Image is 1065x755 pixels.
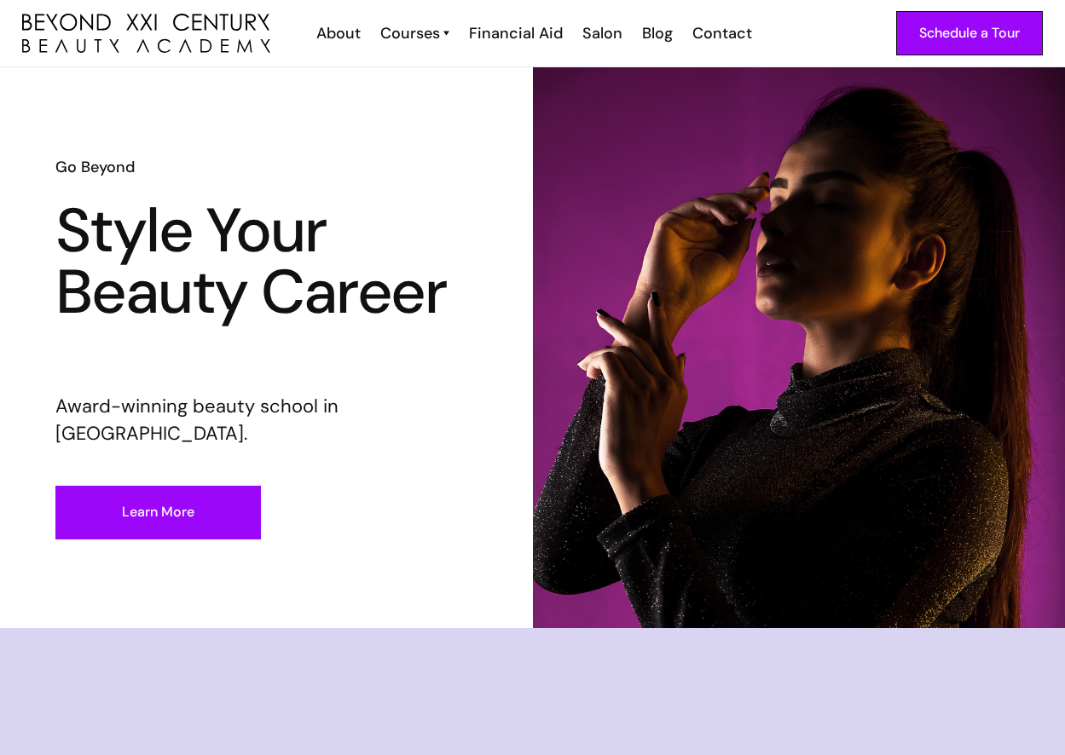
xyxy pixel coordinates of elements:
a: Schedule a Tour [896,11,1043,55]
a: Financial Aid [458,22,571,44]
div: Salon [582,22,622,44]
h6: Go Beyond [55,156,477,178]
a: About [305,22,369,44]
a: Learn More [55,486,261,539]
p: Award-winning beauty school in [GEOGRAPHIC_DATA]. [55,393,477,447]
a: Courses [380,22,449,44]
div: Financial Aid [469,22,563,44]
div: Schedule a Tour [919,22,1020,44]
a: Blog [631,22,681,44]
img: beyond 21st century beauty academy logo [22,14,270,53]
div: Contact [692,22,752,44]
h1: Style Your Beauty Career [55,200,477,323]
a: Contact [681,22,761,44]
a: Salon [571,22,631,44]
div: About [316,22,361,44]
a: home [22,14,270,53]
div: Blog [642,22,673,44]
div: Courses [380,22,440,44]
